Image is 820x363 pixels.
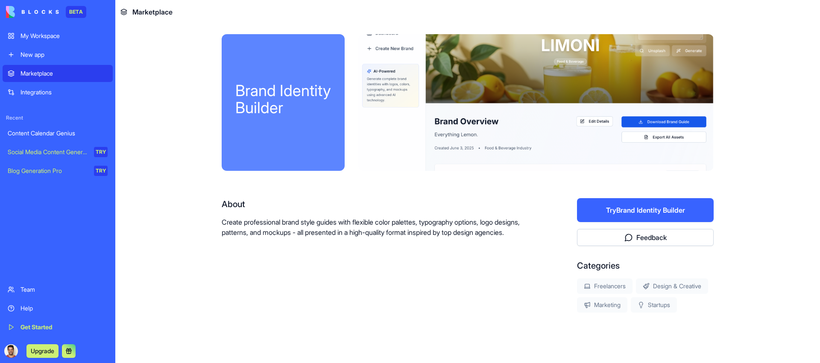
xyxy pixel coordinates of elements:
div: Get Started [20,323,108,331]
div: Freelancers [577,278,633,294]
div: New app [20,50,108,59]
div: Brand Identity Builder [235,82,331,116]
div: BETA [66,6,86,18]
div: Marketplace [20,69,108,78]
div: My Workspace [20,32,108,40]
div: Integrations [20,88,108,97]
div: Marketing [577,297,627,313]
div: Content Calendar Genius [8,129,108,138]
div: Design & Creative [636,278,708,294]
div: Social Media Content Generator [8,148,88,156]
a: New app [3,46,113,63]
a: Integrations [3,84,113,101]
a: Content Calendar Genius [3,125,113,142]
span: Recent [3,114,113,121]
div: About [222,198,522,210]
div: Help [20,304,108,313]
a: Team [3,281,113,298]
a: Upgrade [26,346,59,355]
a: BETA [6,6,86,18]
a: Marketplace [3,65,113,82]
p: Create professional brand style guides with flexible color palettes, typography options, logo des... [222,217,522,237]
a: Blog Generation ProTRY [3,162,113,179]
a: My Workspace [3,27,113,44]
div: TRY [94,166,108,176]
a: Get Started [3,319,113,336]
span: Marketplace [132,7,173,17]
img: ACg8ocLJKp1yNqYgrAiB7ibgjYiT-aKFpkEoNfOqj2NVwCdwyW8Xjv_qYA=s96-c [4,344,18,358]
img: logo [6,6,59,18]
div: Blog Generation Pro [8,167,88,175]
button: TryBrand Identity Builder [577,198,714,222]
a: Social Media Content GeneratorTRY [3,143,113,161]
div: Team [20,285,108,294]
a: Help [3,300,113,317]
div: Categories [577,260,714,272]
div: Startups [631,297,677,313]
div: TRY [94,147,108,157]
button: Feedback [577,229,714,246]
button: Upgrade [26,344,59,358]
